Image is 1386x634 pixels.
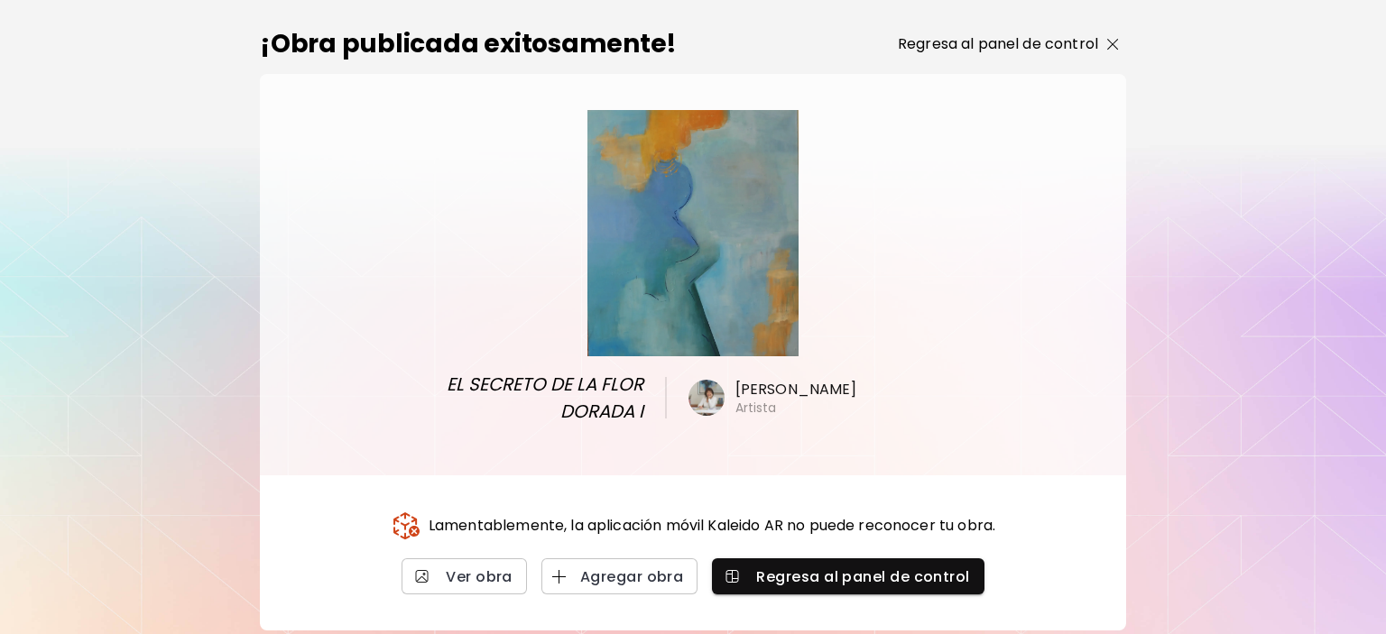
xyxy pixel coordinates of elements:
[556,567,684,586] span: Agregar obra
[429,515,995,537] p: Lamentablemente, la aplicación móvil Kaleido AR no puede reconocer tu obra.
[712,558,984,594] button: Regresa al panel de control
[735,380,857,400] h6: [PERSON_NAME]
[541,558,698,594] button: Agregar obra
[402,558,527,594] a: Ver obra
[587,110,799,356] img: large.webp
[735,400,777,416] h6: Artista
[444,371,643,425] span: EL SECRETO DE LA FLOR DORADA I
[726,567,969,586] span: Regresa al panel de control
[416,567,513,586] span: Ver obra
